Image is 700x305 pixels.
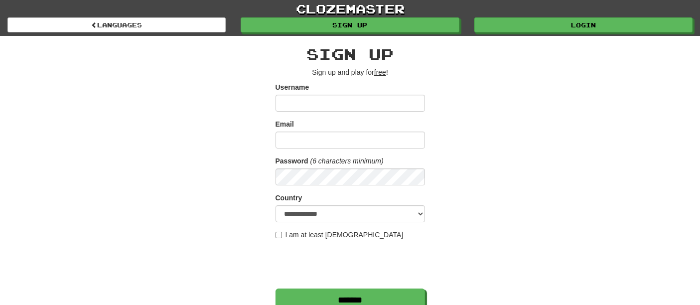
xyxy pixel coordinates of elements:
label: Username [276,82,309,92]
h2: Sign up [276,46,425,62]
label: Email [276,119,294,129]
input: I am at least [DEMOGRAPHIC_DATA] [276,232,282,238]
em: (6 characters minimum) [310,157,384,165]
u: free [374,68,386,76]
p: Sign up and play for ! [276,67,425,77]
label: Country [276,193,302,203]
label: Password [276,156,308,166]
a: Sign up [241,17,459,32]
a: Languages [7,17,226,32]
a: Login [474,17,693,32]
label: I am at least [DEMOGRAPHIC_DATA] [276,230,404,240]
iframe: reCAPTCHA [276,245,427,284]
